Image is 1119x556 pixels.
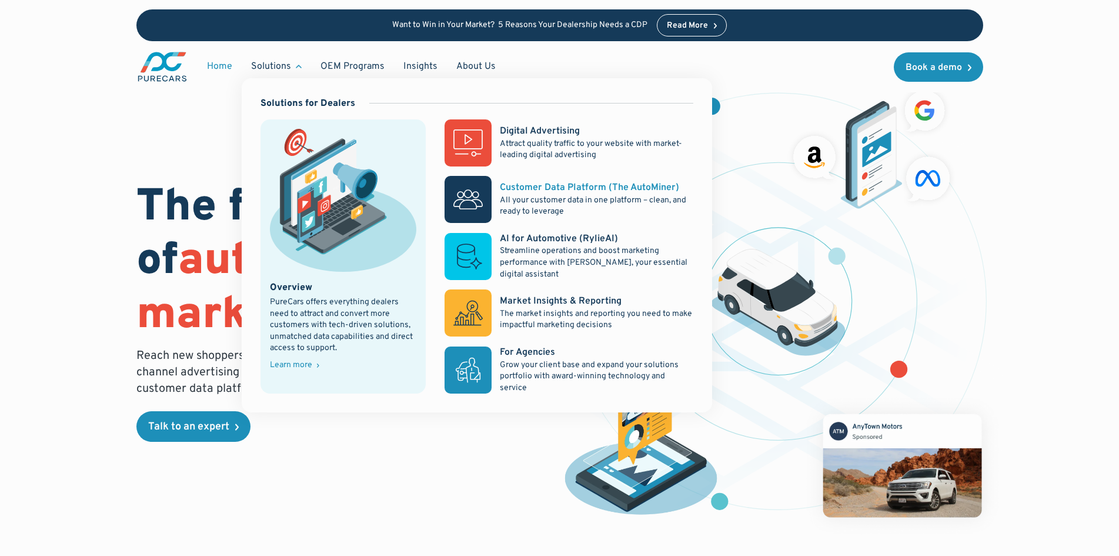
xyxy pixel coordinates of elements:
a: Customer Data Platform (The AutoMiner)All your customer data in one platform – clean, and ready t... [445,176,693,223]
div: PureCars offers everything dealers need to attract and convert more customers with tech-driven so... [270,297,417,354]
p: Reach new shoppers and nurture existing clients through an omni-channel advertising approach comb... [136,348,494,397]
div: For Agencies [500,346,555,359]
img: ads on social media and advertising partners [787,85,956,209]
a: About Us [447,55,505,78]
h1: The future of is data. [136,182,546,343]
div: Book a demo [906,63,962,72]
p: Attract quality traffic to your website with market-leading digital advertising [500,138,693,161]
p: Want to Win in Your Market? 5 Reasons Your Dealership Needs a CDP [392,21,647,31]
div: Read More [667,22,708,30]
div: Learn more [270,361,312,369]
p: The market insights and reporting you need to make impactful marketing decisions [500,308,693,331]
p: All your customer data in one platform – clean, and ready to leverage [500,195,693,218]
div: Digital Advertising [500,125,580,138]
a: AI for Automotive (RylieAI)Streamline operations and boost marketing performance with [PERSON_NAM... [445,232,693,280]
a: Talk to an expert [136,411,250,442]
div: Solutions [251,60,291,73]
a: For AgenciesGrow your client base and expand your solutions portfolio with award-winning technolo... [445,346,693,394]
a: Home [198,55,242,78]
a: Insights [394,55,447,78]
div: Solutions for Dealers [260,97,355,110]
nav: Solutions [242,78,712,413]
p: Streamline operations and boost marketing performance with [PERSON_NAME], your essential digital ... [500,245,693,280]
span: automotive marketing [136,234,420,344]
a: Market Insights & ReportingThe market insights and reporting you need to make impactful marketing... [445,289,693,337]
div: Overview [270,281,312,294]
p: Grow your client base and expand your solutions portfolio with award-winning technology and service [500,359,693,394]
a: Book a demo [894,52,983,82]
a: main [136,51,188,83]
div: Solutions [242,55,311,78]
a: marketing illustration showing social media channels and campaignsOverviewPureCars offers everyth... [260,119,426,394]
div: AI for Automotive (RylieAI) [500,232,618,245]
img: mockup of facebook post [801,392,1004,539]
img: purecars logo [136,51,188,83]
a: OEM Programs [311,55,394,78]
div: Talk to an expert [148,422,229,432]
img: marketing illustration showing social media channels and campaigns [270,129,417,271]
img: persona of a buyer [553,345,729,520]
div: Customer Data Platform (The AutoMiner) [500,181,679,194]
img: illustration of a vehicle [711,249,846,356]
a: Digital AdvertisingAttract quality traffic to your website with market-leading digital advertising [445,119,693,167]
a: Read More [657,14,727,36]
div: Market Insights & Reporting [500,295,622,308]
